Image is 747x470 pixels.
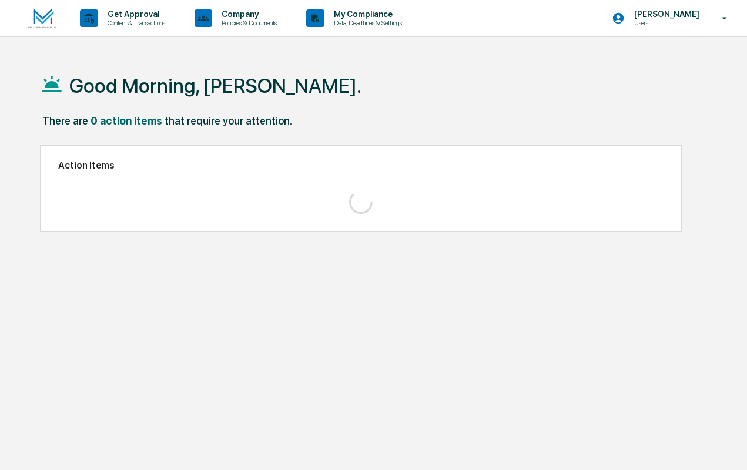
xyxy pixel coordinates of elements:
[212,9,283,19] p: Company
[625,19,705,27] p: Users
[69,74,361,98] h1: Good Morning, [PERSON_NAME].
[91,115,162,127] div: 0 action items
[42,115,88,127] div: There are
[212,19,283,27] p: Policies & Documents
[324,9,408,19] p: My Compliance
[625,9,705,19] p: [PERSON_NAME]
[28,8,56,29] img: logo
[324,19,408,27] p: Data, Deadlines & Settings
[98,19,171,27] p: Content & Transactions
[165,115,292,127] div: that require your attention.
[98,9,171,19] p: Get Approval
[58,160,664,171] h2: Action Items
